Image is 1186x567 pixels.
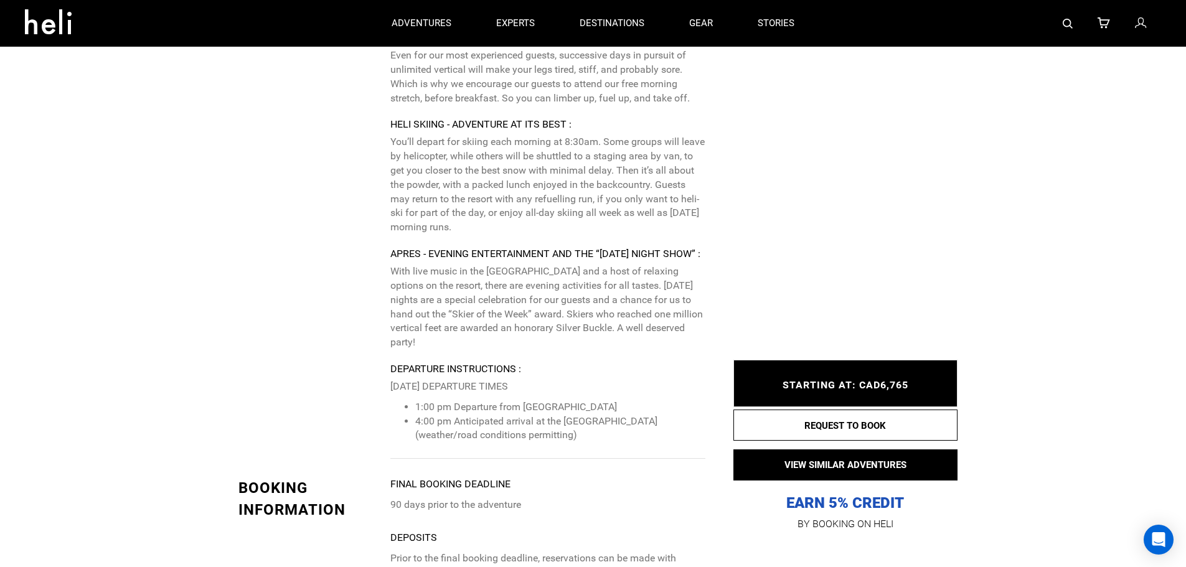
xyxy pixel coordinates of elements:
button: VIEW SIMILAR ADVENTURES [733,449,958,480]
strong: Final booking deadline [390,478,511,490]
button: REQUEST TO BOOK [733,410,958,441]
p: [DATE] DEPARTURE TIMES [390,380,705,394]
div: Heli Skiing - Adventure at its best : [390,118,705,132]
div: Departure Instructions : [390,362,705,377]
strong: Deposits [390,532,437,543]
div: Open Intercom Messenger [1144,525,1174,555]
p: experts [496,17,535,30]
p: Even for our most experienced guests, successive days in pursuit of unlimited vertical will make ... [390,49,705,105]
p: You’ll depart for skiing each morning at 8:30am. Some groups will leave by helicopter, while othe... [390,135,705,235]
p: 90 days prior to the adventure [390,498,705,512]
div: BOOKING INFORMATION [238,477,382,520]
img: search-bar-icon.svg [1063,19,1073,29]
li: 1:00 pm Departure from [GEOGRAPHIC_DATA] [415,400,705,415]
p: With live music in the [GEOGRAPHIC_DATA] and a host of relaxing options on the resort, there are ... [390,265,705,350]
p: BY BOOKING ON HELI [733,515,958,533]
p: EARN 5% CREDIT [733,369,958,513]
p: adventures [392,17,451,30]
li: 4:00 pm Anticipated arrival at the [GEOGRAPHIC_DATA] (weather/road conditions permitting) [415,415,705,443]
p: destinations [580,17,644,30]
div: Apres - Evening entertainment and the “[DATE] Night Show” : [390,247,705,261]
span: STARTING AT: CAD6,765 [783,379,908,391]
